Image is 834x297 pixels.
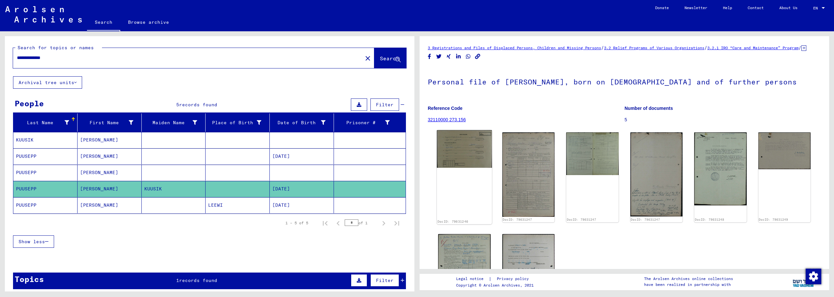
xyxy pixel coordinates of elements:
button: Clear [361,52,374,65]
a: 3.2.1 IRO “Care and Maintenance” Program [707,45,798,50]
div: Maiden Name [144,119,197,126]
div: People [15,97,44,109]
img: Change consent [806,269,821,284]
span: 1 [176,277,179,283]
span: / [704,45,707,51]
mat-cell: PUUSEPP [13,165,78,181]
mat-cell: KUUSIK [142,181,206,197]
p: Copyright © Arolsen Archives, 2021 [456,282,537,288]
a: 32110000 273.156 [428,117,466,122]
div: First Name [80,117,141,128]
button: Share on WhatsApp [465,52,472,61]
mat-cell: KUUSIK [13,132,78,148]
div: Last Name [16,117,77,128]
button: Share on Facebook [426,52,433,61]
span: Show less [19,239,45,245]
a: 3 Registrations and Files of Displaced Persons, Children and Missing Persons [428,45,601,50]
mat-cell: LEEWI [206,197,270,213]
div: | [456,275,537,282]
a: Privacy policy [492,275,537,282]
div: Place of Birth [208,117,269,128]
span: / [798,45,801,51]
mat-cell: PUUSEPP [13,148,78,164]
button: Copy link [474,52,481,61]
img: 002.jpg [566,132,619,175]
mat-cell: [DATE] [270,148,334,164]
span: Filter [376,102,394,108]
a: Legal notice [456,275,489,282]
span: records found [179,277,217,283]
button: Show less [13,235,54,248]
div: Topics [15,273,44,285]
mat-cell: PUUSEPP [13,197,78,213]
span: 5 [176,102,179,108]
button: Archival tree units [13,76,82,89]
a: Browse archive [120,14,177,30]
img: Arolsen_neg.svg [5,6,82,22]
mat-cell: [PERSON_NAME] [78,181,142,197]
mat-cell: [DATE] [270,197,334,213]
mat-cell: [PERSON_NAME] [78,148,142,164]
mat-cell: PUUSEPP [13,181,78,197]
div: Prisoner # [337,119,390,126]
button: Last page [390,216,403,230]
div: First Name [80,119,133,126]
b: Reference Code [428,106,463,111]
span: EN [813,6,820,10]
mat-header-cell: Date of Birth [270,113,334,132]
div: Date of Birth [272,119,325,126]
a: DocID: 79631246 [438,220,468,224]
button: Share on Xing [445,52,452,61]
button: Filter [370,98,399,111]
div: 1 – 5 of 5 [285,220,308,226]
img: 001.jpg [694,132,747,205]
div: Date of Birth [272,117,334,128]
a: DocID: 79631248 [695,218,724,221]
img: 001.jpg [502,132,555,217]
mat-icon: close [364,54,372,62]
mat-header-cell: Place of Birth [206,113,270,132]
img: 001.jpg [437,130,492,168]
a: DocID: 79631249 [759,218,788,221]
a: DocID: 79631247 [631,218,660,221]
p: have been realized in partnership with [644,282,733,288]
mat-cell: [PERSON_NAME] [78,197,142,213]
a: Search [87,14,120,31]
a: 3.2 Relief Programs of Various Organizations [604,45,704,50]
img: yv_logo.png [791,274,816,290]
button: Previous page [332,216,345,230]
button: Next page [377,216,390,230]
h1: Personal file of [PERSON_NAME], born on [DEMOGRAPHIC_DATA] and of further persons [428,67,821,96]
a: DocID: 79631247 [503,218,532,221]
mat-label: Search for topics or names [18,45,94,51]
button: Share on Twitter [436,52,442,61]
span: records found [179,102,217,108]
mat-header-cell: Last Name [13,113,78,132]
mat-header-cell: Maiden Name [142,113,206,132]
button: Share on LinkedIn [455,52,462,61]
mat-cell: [PERSON_NAME] [78,165,142,181]
span: Search [380,55,399,62]
b: Number of documents [625,106,673,111]
p: The Arolsen Archives online collections [644,276,733,282]
div: Maiden Name [144,117,206,128]
mat-header-cell: Prisoner # [334,113,406,132]
mat-cell: [PERSON_NAME] [78,132,142,148]
mat-cell: [DATE] [270,181,334,197]
a: DocID: 79631247 [567,218,596,221]
span: Filter [376,277,394,283]
div: Change consent [805,268,821,284]
span: / [601,45,604,51]
p: 5 [625,116,821,123]
img: 001.jpg [758,132,811,169]
button: First page [319,216,332,230]
img: 003.jpg [630,132,683,216]
div: Prisoner # [337,117,398,128]
div: of 1 [345,220,377,226]
div: Place of Birth [208,119,261,126]
button: Filter [370,274,399,287]
div: Last Name [16,119,69,126]
mat-header-cell: First Name [78,113,142,132]
button: Search [374,48,406,68]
